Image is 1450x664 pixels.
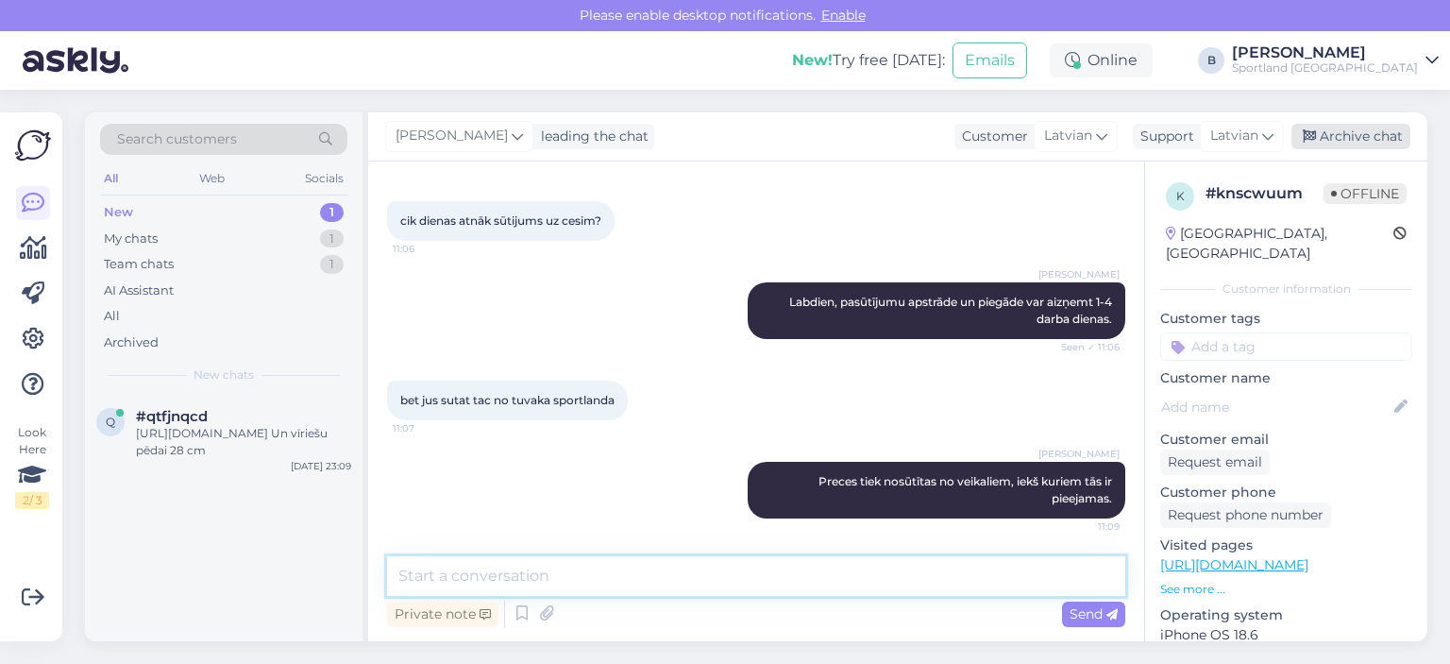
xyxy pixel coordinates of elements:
[1232,45,1439,76] a: [PERSON_NAME]Sportland [GEOGRAPHIC_DATA]
[818,474,1115,505] span: Preces tiek nosūtītas no veikaliem, iekš kuriem tās ir pieejamas.
[533,127,649,146] div: leading the chat
[320,230,344,248] div: 1
[1160,332,1412,361] input: Add a tag
[15,128,51,163] img: Askly Logo
[1160,536,1412,555] p: Visited pages
[1160,502,1331,528] div: Request phone number
[1133,127,1194,146] div: Support
[106,415,115,429] span: q
[816,7,871,24] span: Enable
[104,307,120,326] div: All
[1160,483,1412,502] p: Customer phone
[291,459,351,473] div: [DATE] 23:09
[1232,60,1418,76] div: Sportland [GEOGRAPHIC_DATA]
[320,203,344,222] div: 1
[1070,605,1118,622] span: Send
[1160,625,1412,645] p: iPhone OS 18.6
[396,126,508,146] span: [PERSON_NAME]
[15,424,49,509] div: Look Here
[393,242,464,256] span: 11:06
[104,203,133,222] div: New
[15,492,49,509] div: 2 / 3
[104,230,158,248] div: My chats
[1038,447,1120,461] span: [PERSON_NAME]
[195,166,228,191] div: Web
[1049,340,1120,354] span: Seen ✓ 11:06
[320,255,344,274] div: 1
[1160,556,1308,573] a: [URL][DOMAIN_NAME]
[136,425,351,459] div: [URL][DOMAIN_NAME] Un vīriešu pēdai 28 cm
[1210,126,1258,146] span: Latvian
[1038,267,1120,281] span: [PERSON_NAME]
[1161,397,1391,417] input: Add name
[953,43,1027,78] button: Emails
[136,408,208,425] span: #qtfjnqcd
[1049,519,1120,534] span: 11:09
[104,255,174,274] div: Team chats
[789,295,1115,326] span: Labdien, pasūtījumu apstrāde un piegāde var aizņemt 1-4 darba dienas.
[117,129,237,149] span: Search customers
[1324,183,1407,204] span: Offline
[100,166,122,191] div: All
[301,166,347,191] div: Socials
[1160,309,1412,329] p: Customer tags
[1050,43,1153,77] div: Online
[104,281,174,300] div: AI Assistant
[104,333,159,352] div: Archived
[1160,281,1412,298] div: Customer information
[1044,126,1092,146] span: Latvian
[1176,189,1185,203] span: k
[1166,224,1393,264] div: [GEOGRAPHIC_DATA], [GEOGRAPHIC_DATA]
[393,421,464,435] span: 11:07
[1160,581,1412,598] p: See more ...
[1160,430,1412,450] p: Customer email
[1198,47,1224,74] div: B
[792,51,833,69] b: New!
[1291,124,1410,149] div: Archive chat
[1206,182,1324,205] div: # knscwuum
[194,366,254,383] span: New chats
[387,602,498,627] div: Private note
[1232,45,1418,60] div: [PERSON_NAME]
[1160,368,1412,388] p: Customer name
[1160,450,1270,475] div: Request email
[792,49,945,72] div: Try free [DATE]:
[1160,605,1412,625] p: Operating system
[400,393,615,407] span: bet jus sutat tac no tuvaka sportlanda
[954,127,1028,146] div: Customer
[400,213,601,228] span: cik dienas atnāk sūtijums uz cesim?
